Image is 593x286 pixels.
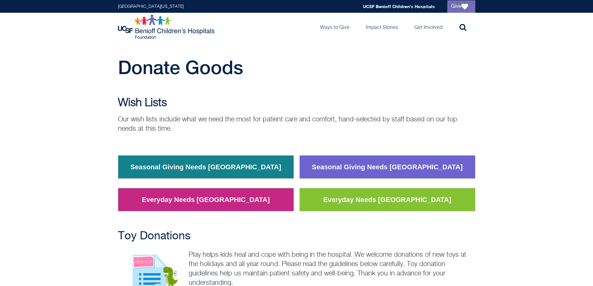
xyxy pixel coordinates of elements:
a: UCSF Benioff Children's Hospitals [363,4,435,9]
p: Our wish lists include what we need the most for patient care and comfort, hand-selected by staff... [118,115,475,134]
a: Seasonal Giving Needs [GEOGRAPHIC_DATA] [307,159,468,175]
span: Donate Goods [118,56,243,78]
h2: Toy Donations [118,230,475,242]
a: Ways to Give [315,13,355,41]
img: Logo for UCSF Benioff Children's Hospitals Foundation [118,14,216,39]
a: Everyday Needs [GEOGRAPHIC_DATA] [318,192,456,208]
a: Give [447,0,475,13]
a: Impact Stories [361,13,403,41]
a: Seasonal Giving Needs [GEOGRAPHIC_DATA] [126,159,286,175]
a: [GEOGRAPHIC_DATA][US_STATE] [118,4,184,9]
a: Get Involved [409,13,447,41]
h2: Wish Lists [118,97,475,109]
a: Everyday Needs [GEOGRAPHIC_DATA] [137,192,274,208]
